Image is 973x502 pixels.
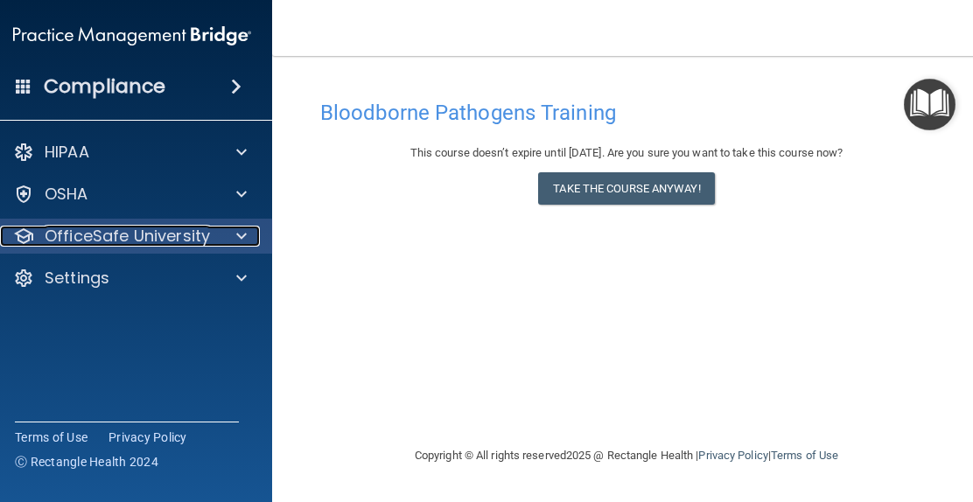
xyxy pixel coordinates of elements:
[904,79,955,130] button: Open Resource Center
[45,226,210,247] p: OfficeSafe University
[307,428,946,484] div: Copyright © All rights reserved 2025 @ Rectangle Health | |
[13,142,247,163] a: HIPAA
[13,226,247,247] a: OfficeSafe University
[320,101,933,124] h4: Bloodborne Pathogens Training
[15,453,158,471] span: Ⓒ Rectangle Health 2024
[698,449,767,462] a: Privacy Policy
[44,74,165,99] h4: Compliance
[15,429,87,446] a: Terms of Use
[13,184,247,205] a: OSHA
[771,449,838,462] a: Terms of Use
[45,142,89,163] p: HIPAA
[320,143,933,164] div: This course doesn’t expire until [DATE]. Are you sure you want to take this course now?
[108,429,187,446] a: Privacy Policy
[13,268,247,289] a: Settings
[45,268,109,289] p: Settings
[538,172,714,205] button: Take the course anyway!
[45,184,88,205] p: OSHA
[13,18,251,53] img: PMB logo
